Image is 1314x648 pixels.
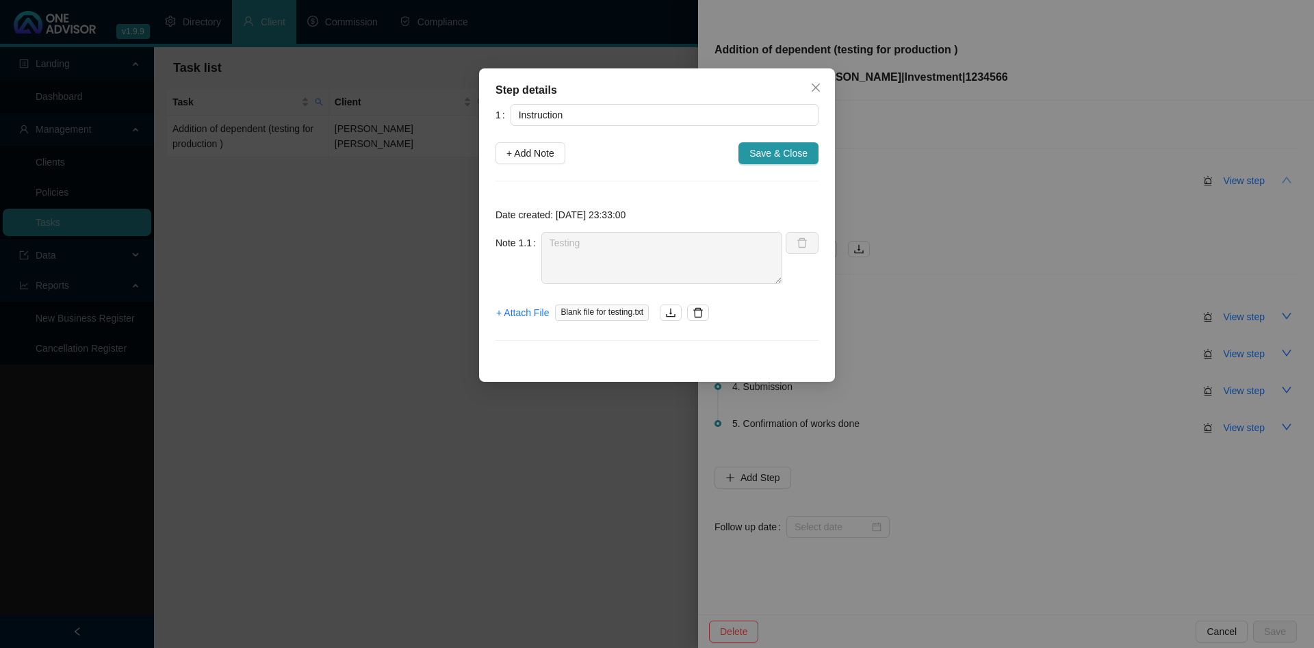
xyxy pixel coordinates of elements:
span: download [665,307,676,318]
span: + Attach File [496,305,549,320]
span: delete [693,307,704,318]
span: Blank file for testing.txt [555,304,649,321]
p: Date created: [DATE] 23:33:00 [495,207,819,222]
textarea: Testing [541,232,782,284]
label: Note 1.1 [495,232,541,254]
label: 1 [495,104,511,126]
span: Save & Close [749,146,808,161]
button: + Add Note [495,142,565,164]
button: + Attach File [495,302,550,324]
div: Step details [495,82,819,99]
span: + Add Note [506,146,554,161]
button: Save & Close [738,142,819,164]
span: close [810,82,821,93]
button: Close [805,77,827,99]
